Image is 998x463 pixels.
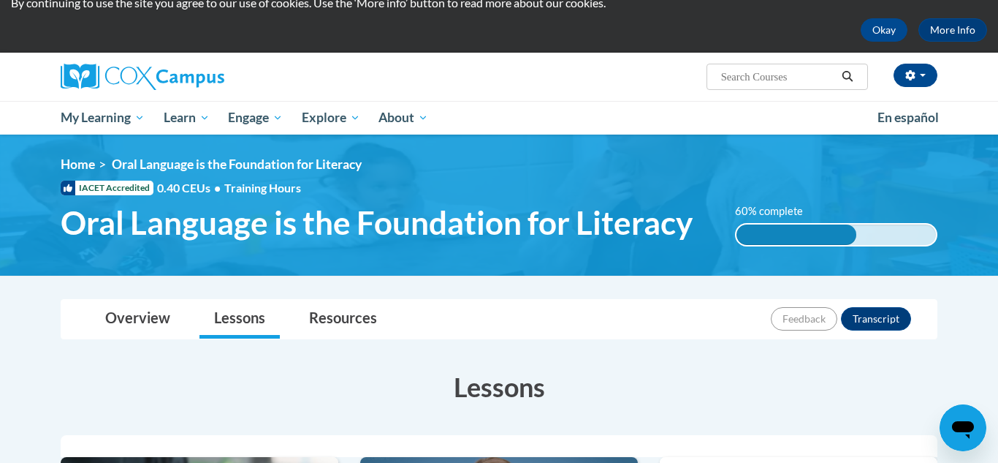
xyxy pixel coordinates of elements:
a: About [370,101,438,135]
div: Main menu [39,101,959,135]
label: 60% complete [735,203,819,219]
a: More Info [918,18,987,42]
span: About [378,109,428,127]
a: My Learning [51,101,154,135]
button: Transcript [841,307,911,331]
a: Resources [294,300,392,339]
span: • [214,181,221,195]
iframe: Button to launch messaging window [940,404,986,451]
a: Overview [91,300,185,339]
img: Cox Campus [61,64,224,90]
span: Training Hours [224,181,301,195]
span: 0.40 CEUs [157,180,224,196]
span: My Learning [61,109,145,127]
button: Account Settings [894,64,937,87]
span: Explore [302,109,360,127]
a: Home [61,157,95,172]
input: Search Courses [720,68,837,86]
span: Oral Language is the Foundation for Literacy [112,157,362,172]
span: Learn [164,109,210,127]
a: En español [868,102,948,133]
a: Explore [292,101,370,135]
div: 60% complete [736,225,856,245]
button: Feedback [771,307,837,331]
a: Learn [154,101,219,135]
button: Search [837,68,858,86]
button: Okay [861,18,907,42]
span: IACET Accredited [61,181,153,195]
span: Engage [228,109,283,127]
span: Oral Language is the Foundation for Literacy [61,203,693,242]
a: Lessons [199,300,280,339]
a: Cox Campus [61,64,338,90]
a: Engage [218,101,292,135]
span: En español [877,110,939,125]
h3: Lessons [61,369,937,405]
